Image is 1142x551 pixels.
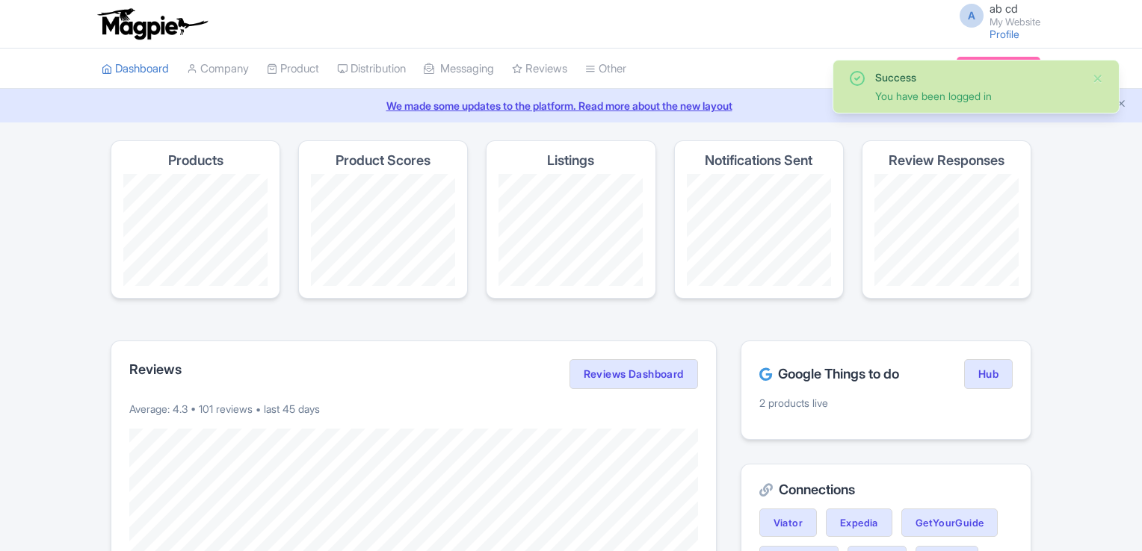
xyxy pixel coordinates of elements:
[337,49,406,90] a: Distribution
[129,362,182,377] h2: Reviews
[826,508,892,537] a: Expedia
[875,88,1080,104] div: You have been logged in
[267,49,319,90] a: Product
[964,359,1013,389] a: Hub
[990,28,1019,40] a: Profile
[9,98,1133,113] a: We made some updates to the platform. Read more about the new layout
[570,359,698,389] a: Reviews Dashboard
[759,395,1013,411] p: 2 products live
[1116,96,1127,113] button: Close announcement
[875,69,1080,85] div: Success
[990,17,1040,27] small: My Website
[102,49,169,90] a: Dashboard
[129,401,698,417] p: Average: 4.3 • 101 reviews • last 45 days
[960,4,984,28] span: A
[759,508,817,537] a: Viator
[957,57,1040,79] a: Subscription
[1092,69,1104,87] button: Close
[512,49,567,90] a: Reviews
[424,49,494,90] a: Messaging
[990,1,1018,16] span: ab cd
[901,508,999,537] a: GetYourGuide
[94,7,210,40] img: logo-ab69f6fb50320c5b225c76a69d11143b.png
[951,3,1040,27] a: A ab cd My Website
[336,153,430,168] h4: Product Scores
[168,153,223,168] h4: Products
[547,153,594,168] h4: Listings
[759,482,1013,497] h2: Connections
[705,153,812,168] h4: Notifications Sent
[187,49,249,90] a: Company
[759,367,899,382] h2: Google Things to do
[889,153,1004,168] h4: Review Responses
[585,49,626,90] a: Other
